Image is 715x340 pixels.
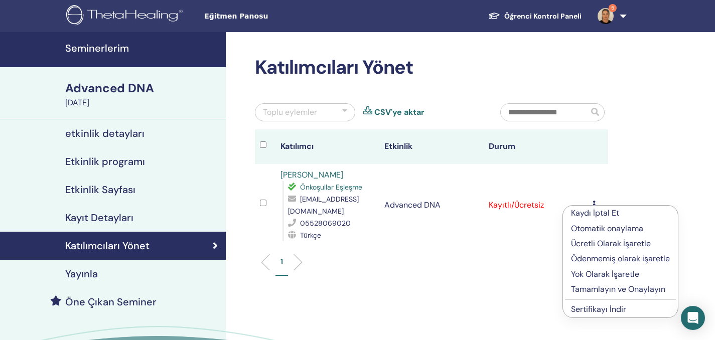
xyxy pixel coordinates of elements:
[571,253,670,265] p: Ödenmemiş olarak işaretle
[280,169,343,180] a: [PERSON_NAME]
[275,129,379,164] th: Katılımcı
[571,283,670,295] p: Tamamlayın ve Onaylayın
[204,11,355,22] span: Eğitmen Panosu
[65,240,150,252] h4: Katılımcıları Yönet
[280,256,283,267] p: 1
[571,238,670,250] p: Ücretli Olarak İşaretle
[65,42,220,54] h4: Seminerlerim
[300,183,362,192] span: Önkoşullar Eşleşme
[571,207,670,219] p: Kaydı İptal Et
[571,304,626,314] a: Sertifikayı İndir
[300,231,321,240] span: Türkçe
[571,223,670,235] p: Otomatik onaylama
[65,212,133,224] h4: Kayıt Detayları
[379,164,483,246] td: Advanced DNA
[571,268,670,280] p: Yok Olarak İşaretle
[681,306,705,330] div: Open Intercom Messenger
[300,219,351,228] span: 05528069020
[65,127,145,139] h4: etkinlik detayları
[65,97,220,109] div: [DATE]
[480,7,590,26] a: Öğrenci Kontrol Paneli
[65,80,220,97] div: Advanced DNA
[65,268,98,280] h4: Yayınla
[65,184,135,196] h4: Etkinlik Sayfası
[598,8,614,24] img: default.jpg
[263,106,317,118] div: Toplu eylemler
[65,296,157,308] h4: Öne Çıkan Seminer
[379,129,483,164] th: Etkinlik
[255,56,608,79] h2: Katılımcıları Yönet
[374,106,424,118] a: CSV'ye aktar
[59,80,226,109] a: Advanced DNA[DATE]
[609,4,617,12] span: 5
[288,195,359,216] span: [EMAIL_ADDRESS][DOMAIN_NAME]
[488,12,500,20] img: graduation-cap-white.svg
[65,155,145,167] h4: Etkinlik programı
[484,129,588,164] th: Durum
[66,5,186,28] img: logo.png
